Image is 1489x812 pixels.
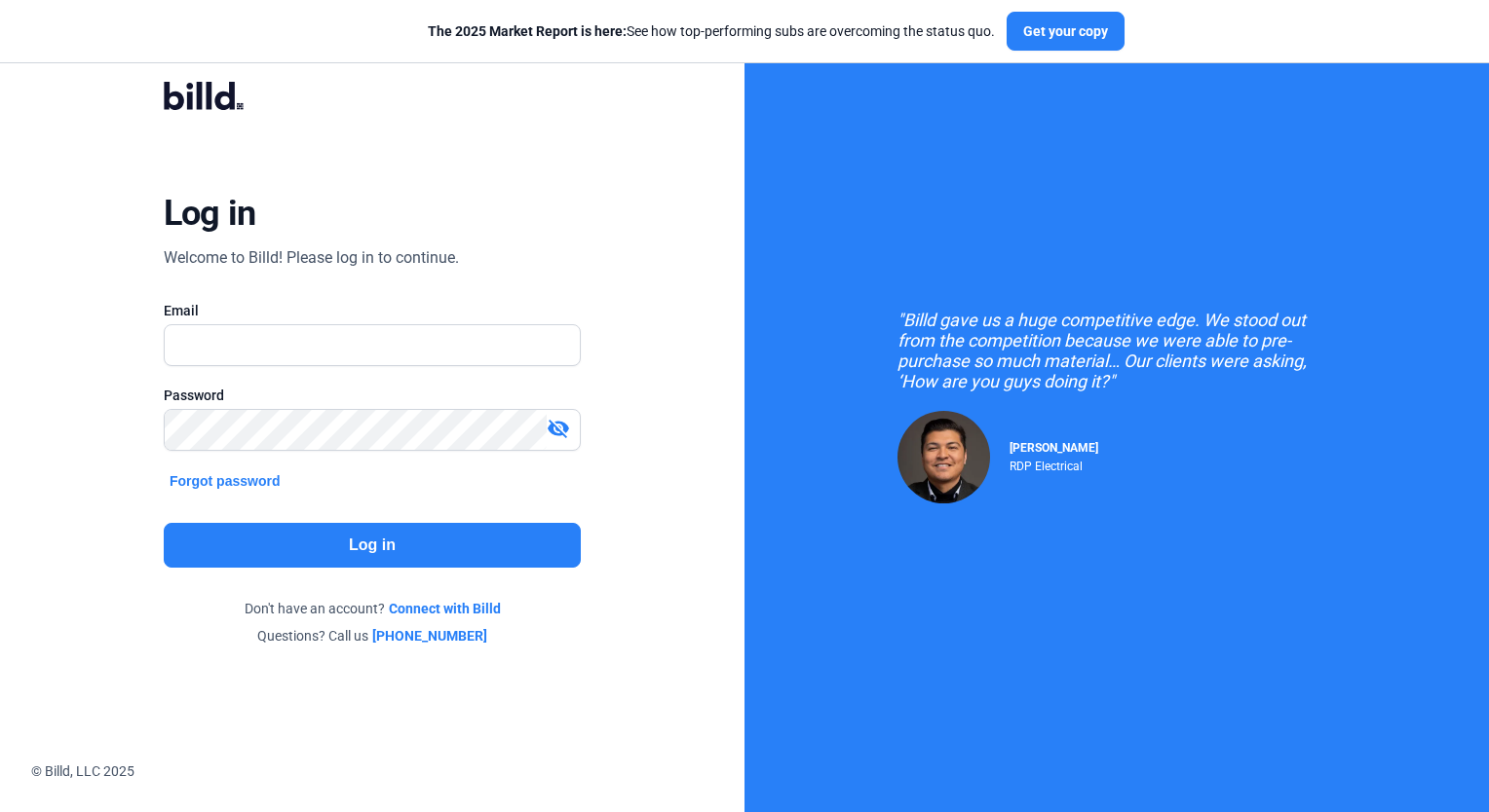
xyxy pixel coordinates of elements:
div: Don't have an account? [164,599,581,618]
a: Connect with Billd [389,599,501,618]
div: "Billd gave us a huge competitive edge. We stood out from the competition because we were able to... [897,310,1336,391]
button: Get your copy [1007,12,1125,51]
button: Forgot password [164,470,286,492]
button: Log in [164,523,581,568]
div: Welcome to Billd! Please log in to continue. [164,246,459,270]
a: [PHONE_NUMBER] [372,626,487,646]
div: Log in [164,192,256,235]
span: [PERSON_NAME] [1010,441,1098,455]
div: RDP Electrical [1010,455,1098,473]
span: The 2025 Market Report is here: [428,23,627,39]
img: Raul Pacheco [897,411,990,503]
div: Password [164,386,581,405]
div: Email [164,301,581,320]
div: Questions? Call us [164,626,581,646]
div: See how top-performing subs are overcoming the status quo. [428,21,995,41]
mat-icon: visibility_off [547,417,570,440]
